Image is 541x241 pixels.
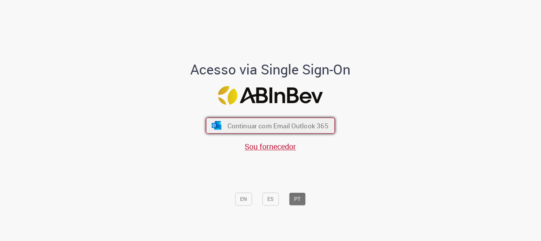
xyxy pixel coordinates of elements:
a: Sou fornecedor [245,142,296,152]
span: Continuar com Email Outlook 365 [227,121,329,130]
button: PT [289,192,306,205]
img: Logo ABInBev [218,86,323,105]
button: EN [235,192,252,205]
button: ES [263,192,279,205]
h1: Acesso via Single Sign-On [164,62,377,77]
img: ícone Azure/Microsoft 360 [211,121,222,130]
button: ícone Azure/Microsoft 360 Continuar com Email Outlook 365 [206,118,335,134]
